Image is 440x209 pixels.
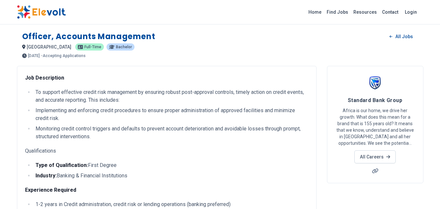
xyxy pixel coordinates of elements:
[384,32,418,41] a: All Jobs
[116,45,132,49] span: Bachelor
[35,162,88,168] strong: Type of Qualification:
[28,54,40,58] span: [DATE]
[84,45,101,49] span: Full-time
[25,75,64,81] strong: Job Description
[401,6,421,19] a: Login
[324,7,351,17] a: Find Jobs
[22,31,155,42] h1: Officer, Accounts Management
[34,201,308,208] li: 1-2 years in Credit administration, credit risk or lending operations (banking preferred)
[367,74,383,90] img: Standard Bank Group
[306,7,324,17] a: Home
[25,187,76,193] strong: Experience Required
[27,44,71,50] span: [GEOGRAPHIC_DATA]
[35,172,57,179] strong: Industry:
[348,97,403,103] span: Standard Bank Group
[354,150,396,163] a: All Careers
[34,107,308,122] li: Implementing and enforcing credit procedures to ensure proper administration of approved faciliti...
[379,7,401,17] a: Contact
[41,54,86,58] p: - Accepting Applications
[17,5,66,19] img: Elevolt
[34,88,308,104] li: To support effective credit risk management by ensuring robust post-approval controls, timely act...
[34,161,308,169] li: First Degree
[34,172,308,180] li: Banking & Financial Institutions
[25,147,308,155] p: Qualifications
[34,125,308,141] li: Monitoring credit control triggers and defaults to prevent account deterioration and avoidable lo...
[351,7,379,17] a: Resources
[335,107,415,146] p: Africa is our home, we drive her growth. What does this mean for a brand that is 155 years old? I...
